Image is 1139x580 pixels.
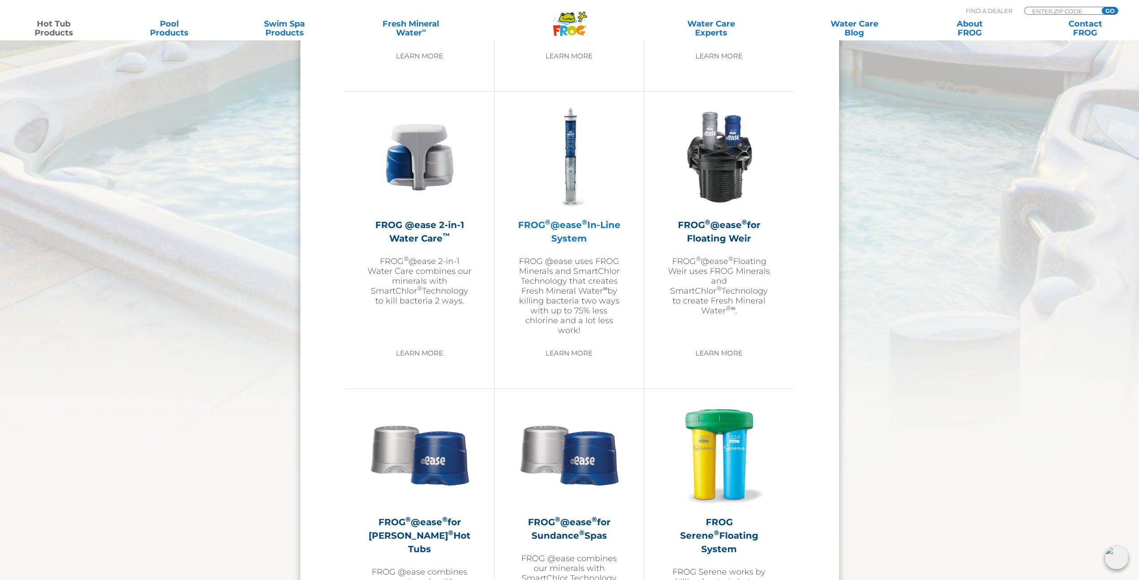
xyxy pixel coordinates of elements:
[9,19,99,37] a: Hot TubProducts
[517,402,621,506] img: Sundance-cartridges-2-300x300.png
[925,19,1015,37] a: AboutFROG
[742,218,747,226] sup: ®
[966,7,1012,15] p: Find A Dealer
[368,218,472,245] h2: FROG @ease 2-in-1 Water Care
[603,285,607,292] sup: ∞
[442,515,448,523] sup: ®
[386,345,453,361] a: Learn More
[368,515,472,556] h2: FROG @ease for [PERSON_NAME] Hot Tubs
[667,105,771,209] img: InLineWeir_Front_High_inserting-v2-300x300.png
[368,256,472,306] p: FROG @ease 2-in-1 Water Care combines our minerals with SmartChlor Technology to kill bacteria 2 ...
[386,48,453,64] a: Learn More
[1040,19,1130,37] a: ContactFROG
[731,304,735,312] sup: ∞
[124,19,214,37] a: PoolProducts
[685,48,753,64] a: Learn More
[368,402,472,506] img: Sundance-cartridges-2-300x300.png
[1031,7,1092,15] input: Zip Code Form
[1105,546,1128,569] img: openIcon
[810,19,900,37] a: Water CareBlog
[667,105,771,338] a: FROG®@ease®for Floating WeirFROG®@ease®Floating Weir uses FROG Minerals and SmartChlor®Technology...
[517,105,621,209] img: inline-system-300x300.png
[696,255,701,262] sup: ®
[705,218,710,226] sup: ®
[517,105,621,338] a: FROG®@ease®In-Line SystemFROG @ease uses FROG Minerals and SmartChlor Technology that creates Fre...
[443,231,450,240] sup: ™
[355,19,467,37] a: Fresh MineralWater∞
[368,105,472,338] a: FROG @ease 2-in-1 Water Care™FROG®@ease 2-in-1 Water Care combines our minerals with SmartChlor®T...
[667,256,771,316] p: FROG @ease Floating Weir uses FROG Minerals and SmartChlor Technology to create Fresh Mineral Wat...
[685,345,753,361] a: Learn More
[1102,7,1118,14] input: GO
[517,515,621,542] h2: FROG @ease for Sundance Spas
[579,528,585,537] sup: ®
[667,515,771,556] h2: FROG Serene Floating System
[667,402,771,506] img: hot-tub-product-serene-floater-300x300.png
[545,218,550,226] sup: ®
[422,26,427,34] sup: ∞
[535,48,603,64] a: Learn More
[417,285,422,292] sup: ®
[726,304,731,312] sup: ®
[517,256,621,335] p: FROG @ease uses FROG Minerals and SmartChlor Technology that creates Fresh Mineral Water by killi...
[404,255,409,262] sup: ®
[728,255,733,262] sup: ®
[717,285,721,292] sup: ®
[517,218,621,245] h2: FROG @ease In-Line System
[240,19,330,37] a: Swim SpaProducts
[555,515,560,523] sup: ®
[667,218,771,245] h2: FROG @ease for Floating Weir
[592,515,597,523] sup: ®
[368,105,472,209] img: @ease-2-in-1-Holder-v2-300x300.png
[582,218,587,226] sup: ®
[405,515,411,523] sup: ®
[448,528,453,537] sup: ®
[638,19,784,37] a: Water CareExperts
[714,528,719,537] sup: ®
[535,345,603,361] a: Learn More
